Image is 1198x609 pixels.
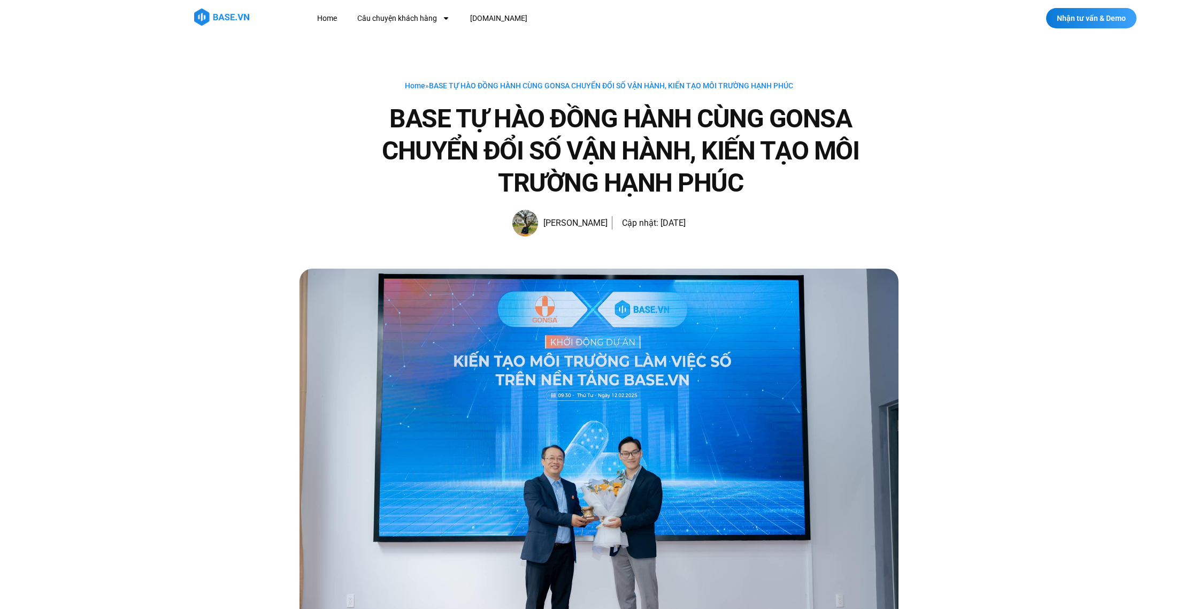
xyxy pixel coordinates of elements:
a: Câu chuyện khách hàng [349,9,458,28]
span: BASE TỰ HÀO ĐỒNG HÀNH CÙNG GONSA CHUYỂN ĐỔI SỐ VẬN HÀNH, KIẾN TẠO MÔI TRƯỜNG HẠNH PHÚC [429,81,793,90]
nav: Menu [309,9,724,28]
img: Picture of Đoàn Đức [512,210,538,237]
a: [DOMAIN_NAME] [462,9,535,28]
a: Nhận tư vấn & Demo [1046,8,1136,28]
a: Home [309,9,345,28]
a: Picture of Đoàn Đức [PERSON_NAME] [512,210,608,237]
span: Cập nhật: [622,218,658,228]
h1: BASE TỰ HÀO ĐỒNG HÀNH CÙNG GONSA CHUYỂN ĐỔI SỐ VẬN HÀNH, KIẾN TẠO MÔI TRƯỜNG HẠNH PHÚC [342,103,898,199]
span: [PERSON_NAME] [538,216,608,231]
span: » [405,81,793,90]
span: Nhận tư vấn & Demo [1057,14,1126,22]
a: Home [405,81,425,90]
time: [DATE] [661,218,686,228]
